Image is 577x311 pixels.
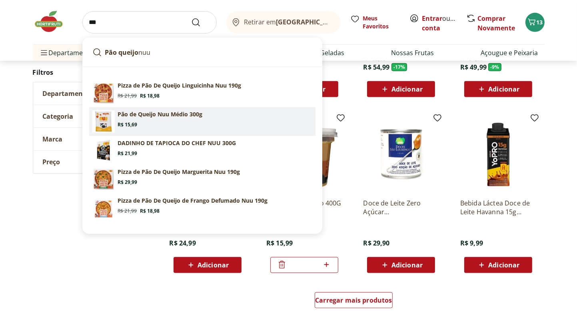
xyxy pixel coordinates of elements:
a: Dadinho do Chef sem Molho Nuu 300gDADINHO DE TAPIOCA DO CHEF NUU 300GR$ 21,99 [89,136,315,165]
p: Pão de Queijo Nuu Médio 300g [118,110,203,118]
a: Pizza de Pão De Queijo Marguerita Nuu 190gR$ 29,99 [89,165,315,193]
button: Preço [33,150,153,173]
a: Entrar [422,14,443,23]
span: R$ 21,99 [118,150,138,157]
p: DADINHO DE TAPIOCA DO CHEF NUU 300G [118,139,236,147]
span: R$ 18,98 [140,93,160,99]
button: Adicionar [367,257,435,273]
span: R$ 21,99 [118,93,137,99]
input: search [82,11,217,34]
p: Pizza de Pão De Queijo de Frango Defumado Nuu 190g [118,197,268,205]
span: Retirar em [244,18,332,26]
span: Marca [43,135,63,143]
span: ou [422,14,458,33]
button: Submit Search [191,18,210,27]
p: Pizza de Pão De Queijo Linguicinha Nuu 190g [118,82,242,90]
span: Carregar mais produtos [315,297,392,303]
span: R$ 21,99 [118,208,137,214]
strong: Pão queijo [105,48,139,57]
span: R$ 29,99 [118,179,138,185]
span: Adicionar [198,262,229,268]
img: Dadinho do Chef sem Molho Nuu 300g [92,139,115,161]
img: Doce de Leite Zero Açúcar São Lourenço 345g [363,116,439,192]
button: Adicionar [367,81,435,97]
span: R$ 29,90 [363,239,389,247]
span: - 17 % [391,63,407,71]
a: Açougue e Peixaria [481,48,538,58]
img: Principal [92,197,115,219]
a: Bebida Láctea Doce de Leite Havanna 15g YoPRO Danone 250ml [460,199,536,216]
button: Menu [39,43,49,62]
span: R$ 18,98 [140,208,160,214]
a: Pão de Queijo Nuu Médio 300gPão de Queijo Nuu Médio 300gR$ 15,69 [89,107,315,136]
img: Pão de Queijo Nuu Médio 300g [92,110,115,133]
button: Adicionar [464,81,532,97]
button: Marca [33,128,153,150]
span: Categoria [43,112,74,120]
span: R$ 15,69 [118,122,138,128]
h2: Filtros [33,64,154,80]
a: Criar conta [422,14,466,32]
a: Doce de Leite Zero Açúcar [GEOGRAPHIC_DATA] 345g [363,199,439,216]
img: Hortifruti [33,10,73,34]
span: Meus Favoritos [363,14,400,30]
span: 13 [537,18,543,26]
a: Meus Favoritos [350,14,400,30]
a: Nossas Frutas [391,48,434,58]
span: R$ 49,99 [460,63,487,72]
span: R$ 24,99 [170,239,196,247]
span: Adicionar [391,86,423,92]
span: R$ 9,99 [460,239,483,247]
p: nuu [105,48,151,57]
span: Adicionar [391,262,423,268]
a: Pão queijonuu [89,44,315,60]
a: Comprar Novamente [478,14,515,32]
span: - 9 % [488,63,501,71]
span: Preço [43,157,60,165]
button: Adicionar [464,257,532,273]
span: Adicionar [488,262,519,268]
span: Adicionar [488,86,519,92]
span: Departamento [43,89,90,97]
span: Departamentos [39,43,97,62]
b: [GEOGRAPHIC_DATA]/[GEOGRAPHIC_DATA] [276,18,411,26]
a: PrincipalPizza de Pão De Queijo de Frango Defumado Nuu 190gR$ 21,99R$ 18,98 [89,193,315,222]
button: Carrinho [525,13,545,32]
button: Departamento [33,82,153,104]
span: R$ 15,99 [266,239,293,247]
button: Adicionar [174,257,242,273]
button: Retirar em[GEOGRAPHIC_DATA]/[GEOGRAPHIC_DATA] [226,11,341,34]
img: Bebida Láctea Doce de Leite Havanna 15g YoPRO Danone 250ml [460,116,536,192]
button: Categoria [33,105,153,127]
p: Pizza de Pão De Queijo Marguerita Nuu 190g [118,168,240,176]
span: R$ 54,99 [363,63,389,72]
a: Pizza de Pão De Queijo Linguicinha Nuu 190gR$ 21,99R$ 18,98 [89,78,315,107]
